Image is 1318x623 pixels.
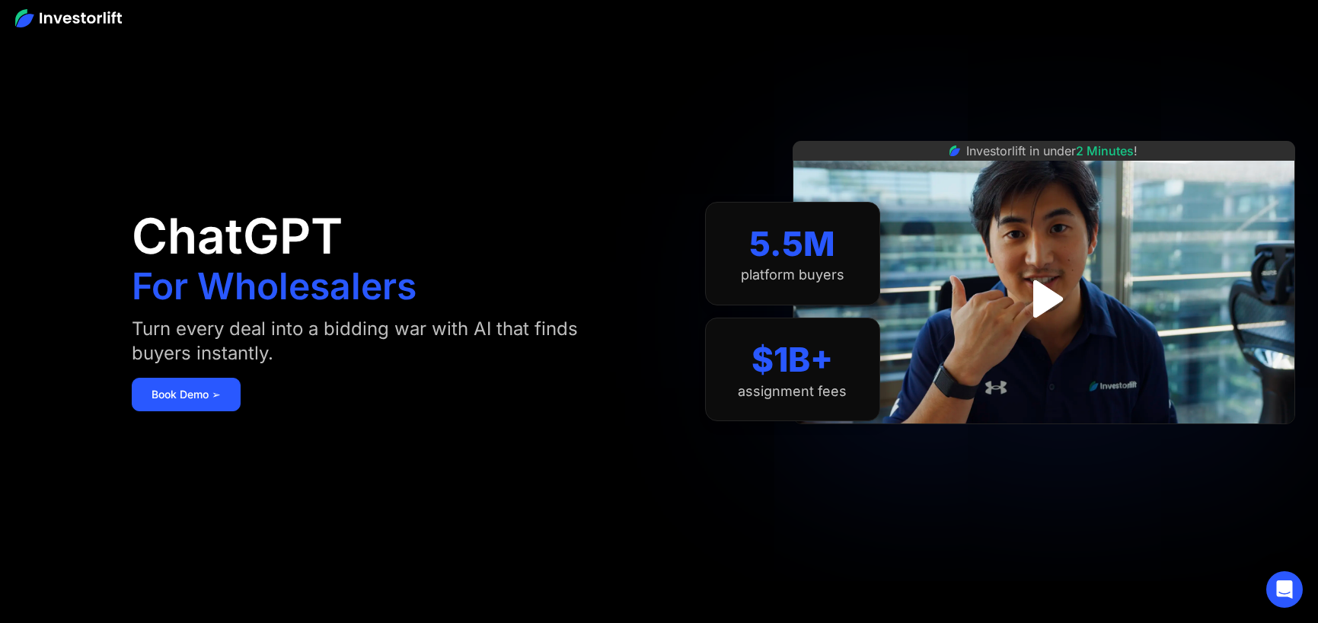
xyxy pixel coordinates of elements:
[1076,143,1134,158] span: 2 Minutes
[930,432,1158,450] iframe: Customer reviews powered by Trustpilot
[1010,265,1077,333] a: open lightbox
[132,378,241,411] a: Book Demo ➢
[132,268,416,305] h1: For Wholesalers
[1266,571,1303,608] div: Open Intercom Messenger
[752,340,833,380] div: $1B+
[132,317,621,366] div: Turn every deal into a bidding war with AI that finds buyers instantly.
[132,212,343,260] h1: ChatGPT
[749,224,835,264] div: 5.5M
[738,383,847,400] div: assignment fees
[966,142,1138,160] div: Investorlift in under !
[741,267,844,283] div: platform buyers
